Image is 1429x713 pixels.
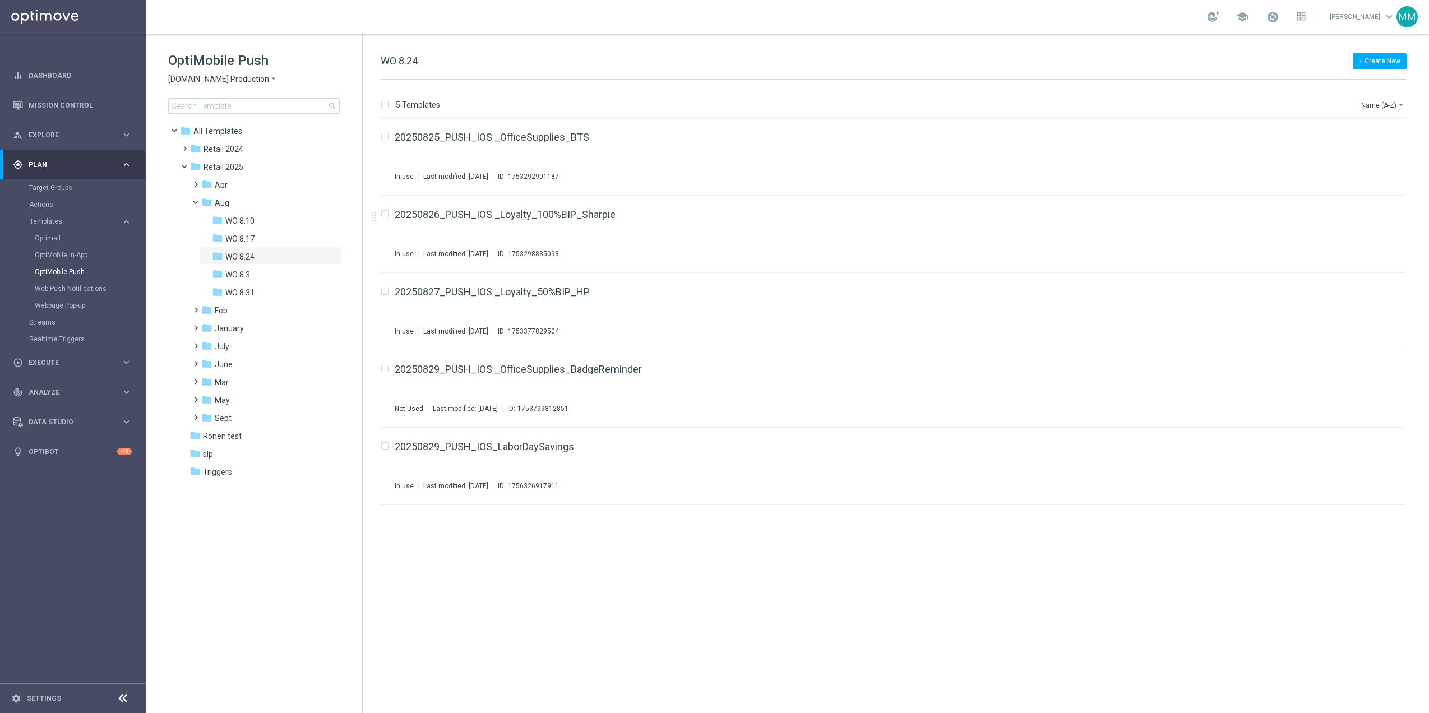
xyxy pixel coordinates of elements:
[13,387,121,397] div: Analyze
[225,288,255,298] span: WO 8.31
[29,437,117,466] a: Optibot
[395,132,589,142] a: 20250825_PUSH_IOS _OfficeSupplies_BTS
[29,217,132,226] button: Templates keyboard_arrow_right
[215,180,228,190] span: Apr
[189,430,201,441] i: folder
[381,55,418,67] span: WO 8.24
[121,416,132,427] i: keyboard_arrow_right
[117,448,132,455] div: +10
[215,359,233,369] span: June
[502,404,568,413] div: ID:
[369,118,1427,196] div: Press SPACE to select this row.
[12,160,132,169] button: gps_fixed Plan keyboard_arrow_right
[27,695,61,702] a: Settings
[29,183,117,192] a: Target Groups
[269,74,278,85] i: arrow_drop_down
[395,442,574,452] a: 20250829_PUSH_IOS_LaborDaySavings
[35,251,117,260] a: OptiMobile In-App
[395,327,414,336] div: In use
[201,304,212,316] i: folder
[29,161,121,168] span: Plan
[201,394,212,405] i: folder
[395,481,414,490] div: In use
[212,251,223,262] i: folder
[29,196,145,213] div: Actions
[193,126,242,136] span: Templates
[1396,6,1418,27] div: MM
[180,125,191,136] i: folder
[12,418,132,427] button: Data Studio keyboard_arrow_right
[30,218,110,225] span: Templates
[29,359,121,366] span: Execute
[395,287,590,297] a: 20250827_PUSH_IOS _Loyalty_50%BIP_HP
[204,162,243,172] span: Retail 2025
[212,215,223,226] i: folder
[12,447,132,456] button: lightbulb Optibot +10
[29,318,117,327] a: Streams
[212,286,223,298] i: folder
[29,335,117,344] a: Realtime Triggers
[168,52,340,70] h1: OptiMobile Push
[35,230,145,247] div: Optimail
[190,143,201,154] i: folder
[225,270,250,280] span: WO 8.3
[204,144,243,154] span: Retail 2024
[201,412,212,423] i: folder
[13,160,23,170] i: gps_fixed
[215,305,228,316] span: Feb
[508,249,559,258] div: 1753298885098
[168,74,278,85] button: [DOMAIN_NAME] Production arrow_drop_down
[29,200,117,209] a: Actions
[428,404,502,413] div: Last modified: [DATE]
[1383,11,1395,23] span: keyboard_arrow_down
[419,172,493,181] div: Last modified: [DATE]
[203,467,232,477] span: Triggers
[1236,11,1248,23] span: school
[215,323,244,334] span: January
[508,481,559,490] div: 1756326917911
[508,172,559,181] div: 1753292901187
[13,358,23,368] i: play_circle_outline
[29,132,121,138] span: Explore
[212,233,223,244] i: folder
[30,218,121,225] div: Templates
[215,341,229,351] span: July
[13,447,23,457] i: lightbulb
[29,419,121,425] span: Data Studio
[212,268,223,280] i: folder
[29,314,145,331] div: Streams
[189,466,201,477] i: folder
[35,267,117,276] a: OptiMobile Push
[12,358,132,367] button: play_circle_outline Execute keyboard_arrow_right
[215,413,232,423] span: Sept
[369,196,1427,273] div: Press SPACE to select this row.
[225,216,255,226] span: WO 8.10
[396,100,440,110] p: 5 Templates
[35,297,145,314] div: Webpage Pop-up
[1396,100,1405,109] i: arrow_drop_down
[493,327,559,336] div: ID:
[201,179,212,190] i: folder
[13,130,121,140] div: Explore
[35,284,117,293] a: Web Push Notifications
[13,71,23,81] i: equalizer
[13,358,121,368] div: Execute
[121,357,132,368] i: keyboard_arrow_right
[12,388,132,397] button: track_changes Analyze keyboard_arrow_right
[12,71,132,80] div: equalizer Dashboard
[203,449,213,459] span: slp
[35,247,145,263] div: OptiMobile In-App
[29,331,145,348] div: Realtime Triggers
[201,340,212,351] i: folder
[201,197,212,208] i: folder
[1353,53,1407,69] button: + Create New
[12,131,132,140] button: person_search Explore keyboard_arrow_right
[121,387,132,397] i: keyboard_arrow_right
[215,395,230,405] span: May
[395,249,414,258] div: In use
